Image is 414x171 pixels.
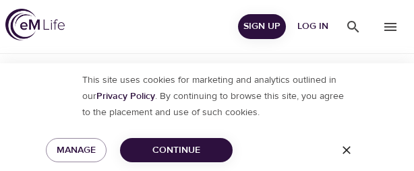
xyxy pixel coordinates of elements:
button: Sign Up [238,14,286,39]
span: Manage [57,142,96,159]
button: Continue [120,138,233,163]
p: This site uses cookies for marketing and analytics outlined in our . By continuing to browse this... [69,72,345,121]
button: Log in [291,14,334,39]
span: Log in [297,18,329,35]
button: menu [372,8,409,45]
span: Sign Up [243,18,280,35]
span: Continue [131,142,222,159]
a: Privacy Policy [96,90,155,102]
button: menu [334,8,372,45]
button: Manage [46,138,107,163]
img: logo [5,9,65,40]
